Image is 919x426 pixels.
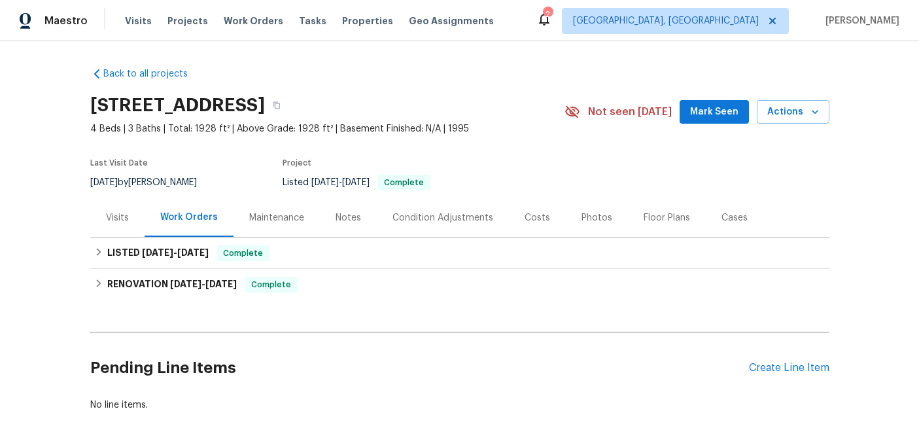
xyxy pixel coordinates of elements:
div: RENOVATION [DATE]-[DATE]Complete [90,269,829,300]
span: - [311,178,370,187]
span: Complete [246,278,296,291]
button: Copy Address [265,94,288,117]
button: Actions [757,100,829,124]
span: Tasks [299,16,326,26]
span: [DATE] [90,178,118,187]
div: LISTED [DATE]-[DATE]Complete [90,238,829,269]
a: Back to all projects [90,67,216,80]
span: Geo Assignments [409,14,494,27]
div: Visits [106,211,129,224]
h2: Pending Line Items [90,338,749,399]
span: Project [283,159,311,167]
span: Not seen [DATE] [588,105,672,118]
span: Complete [379,179,429,186]
div: No line items. [90,399,829,412]
div: Floor Plans [644,211,690,224]
h6: LISTED [107,245,209,261]
div: Photos [581,211,612,224]
span: 4 Beds | 3 Baths | Total: 1928 ft² | Above Grade: 1928 ft² | Basement Finished: N/A | 1995 [90,122,564,135]
span: Complete [218,247,268,260]
h2: [STREET_ADDRESS] [90,99,265,112]
span: [DATE] [142,248,173,257]
span: Mark Seen [690,104,738,120]
span: Listed [283,178,430,187]
span: Properties [342,14,393,27]
button: Mark Seen [680,100,749,124]
span: [DATE] [170,279,201,289]
span: [DATE] [342,178,370,187]
div: Notes [336,211,361,224]
div: Costs [525,211,550,224]
div: Condition Adjustments [392,211,493,224]
span: Visits [125,14,152,27]
div: Work Orders [160,211,218,224]
span: Work Orders [224,14,283,27]
span: - [170,279,237,289]
div: Create Line Item [749,362,829,374]
span: [GEOGRAPHIC_DATA], [GEOGRAPHIC_DATA] [573,14,759,27]
div: Maintenance [249,211,304,224]
span: [DATE] [205,279,237,289]
span: [DATE] [177,248,209,257]
span: Maestro [44,14,88,27]
div: Cases [721,211,748,224]
span: [DATE] [311,178,339,187]
span: Actions [767,104,819,120]
div: by [PERSON_NAME] [90,175,213,190]
h6: RENOVATION [107,277,237,293]
span: Last Visit Date [90,159,148,167]
span: - [142,248,209,257]
span: [PERSON_NAME] [820,14,899,27]
div: 2 [543,8,552,21]
span: Projects [167,14,208,27]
